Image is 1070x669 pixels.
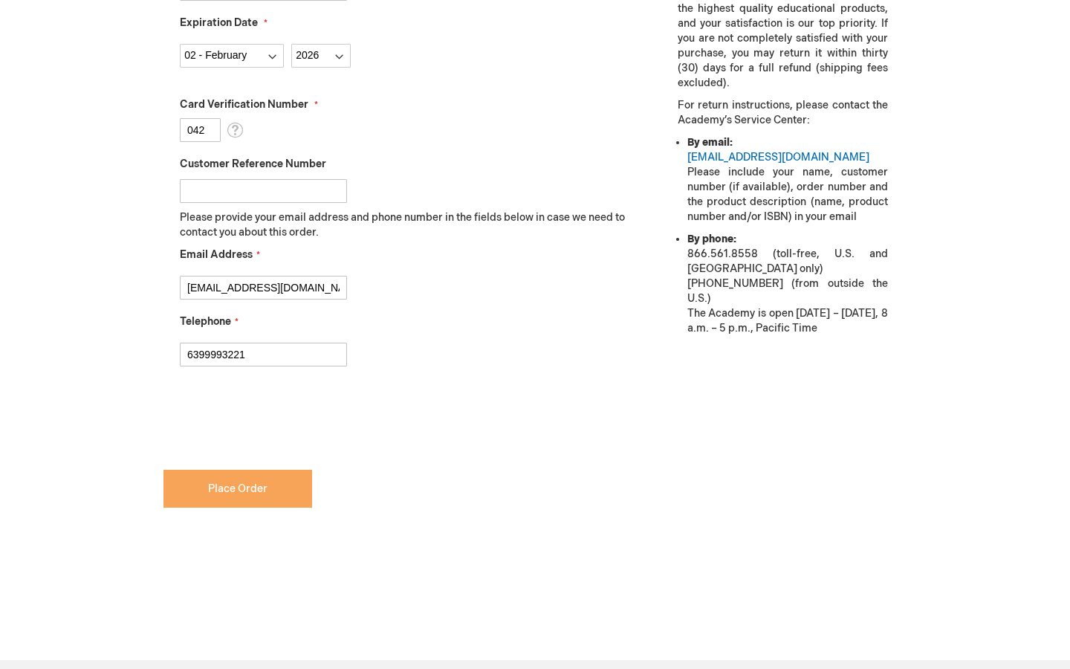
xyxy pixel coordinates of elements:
[687,232,888,336] li: 866.561.8558 (toll-free, U.S. and [GEOGRAPHIC_DATA] only) [PHONE_NUMBER] (from outside the U.S.) ...
[163,470,312,508] button: Place Order
[687,136,733,149] strong: By email:
[678,98,888,128] p: For return instructions, please contact the Academy’s Service Center:
[180,158,326,170] span: Customer Reference Number
[163,390,389,448] iframe: reCAPTCHA
[687,233,736,245] strong: By phone:
[687,151,869,164] a: [EMAIL_ADDRESS][DOMAIN_NAME]
[180,315,231,328] span: Telephone
[180,118,221,142] input: Card Verification Number
[180,210,637,240] p: Please provide your email address and phone number in the fields below in case we need to contact...
[180,98,308,111] span: Card Verification Number
[687,135,888,224] li: Please include your name, customer number (if available), order number and the product descriptio...
[180,248,253,261] span: Email Address
[180,16,258,29] span: Expiration Date
[208,482,267,495] span: Place Order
